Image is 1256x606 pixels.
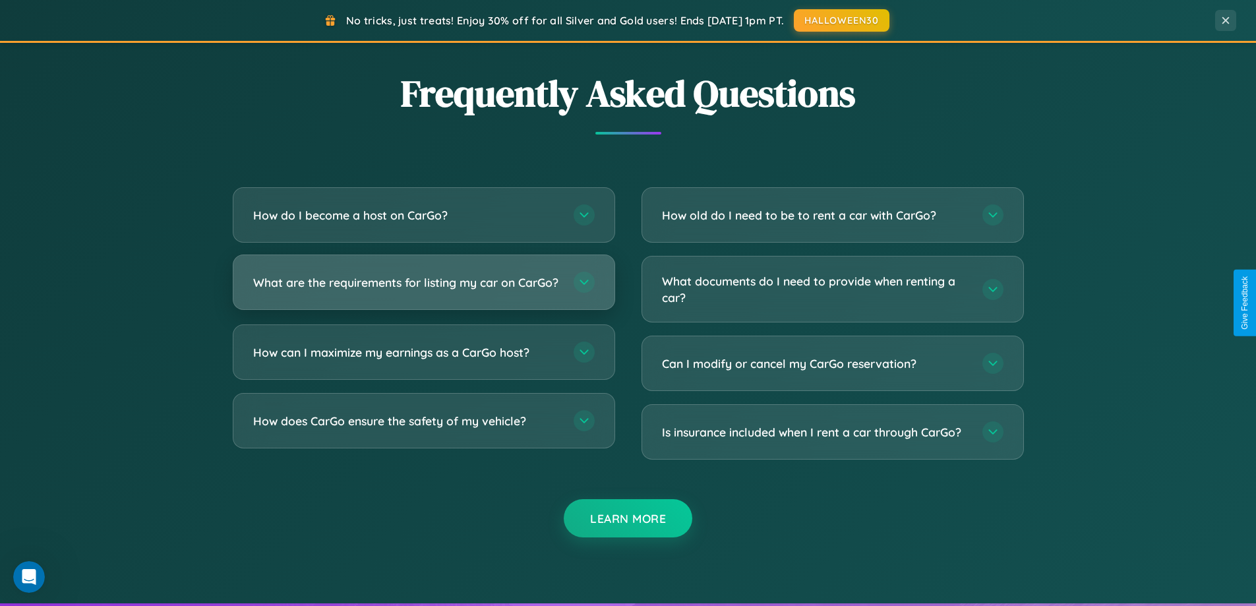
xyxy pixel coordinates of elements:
h3: How do I become a host on CarGo? [253,207,560,224]
h2: Frequently Asked Questions [233,68,1024,119]
div: Give Feedback [1240,276,1249,330]
h3: How can I maximize my earnings as a CarGo host? [253,344,560,361]
button: Learn More [564,499,692,537]
h3: How old do I need to be to rent a car with CarGo? [662,207,969,224]
h3: What documents do I need to provide when renting a car? [662,273,969,305]
h3: How does CarGo ensure the safety of my vehicle? [253,413,560,429]
iframe: Intercom live chat [13,561,45,593]
h3: Can I modify or cancel my CarGo reservation? [662,355,969,372]
h3: Is insurance included when I rent a car through CarGo? [662,424,969,440]
h3: What are the requirements for listing my car on CarGo? [253,274,560,291]
button: HALLOWEEN30 [794,9,889,32]
span: No tricks, just treats! Enjoy 30% off for all Silver and Gold users! Ends [DATE] 1pm PT. [346,14,784,27]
